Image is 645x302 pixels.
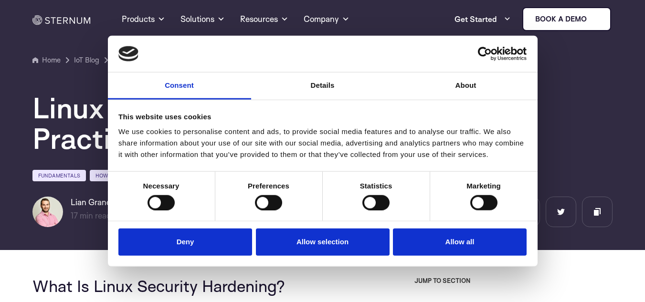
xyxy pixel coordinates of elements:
[143,182,180,190] strong: Necessary
[251,73,394,100] a: Details
[90,170,126,181] a: How Tos
[71,197,144,208] h6: Lian Granot
[256,229,390,256] button: Allow selection
[122,2,165,36] a: Products
[360,182,392,190] strong: Statistics
[393,229,527,256] button: Allow all
[74,54,99,66] a: IoT Blog
[32,197,63,227] img: Lian Granot
[32,276,285,296] span: What Is Linux Security Hardening?
[118,46,138,62] img: logo
[240,2,288,36] a: Resources
[118,229,252,256] button: Deny
[443,47,527,61] a: Usercentrics Cookiebot - opens in a new window
[32,93,605,154] h1: Linux Security Hardening: 19 Best Practices with Linux Commands
[466,182,501,190] strong: Marketing
[32,54,61,66] a: Home
[71,210,78,220] span: 17
[414,277,613,284] h3: JUMP TO SECTION
[118,126,527,160] div: We use cookies to personalise content and ads, to provide social media features and to analyse ou...
[394,73,538,100] a: About
[304,2,349,36] a: Company
[522,7,611,31] a: Book a demo
[248,182,289,190] strong: Preferences
[180,2,225,36] a: Solutions
[591,15,598,23] img: sternum iot
[71,210,116,220] span: min read |
[455,10,511,29] a: Get Started
[32,170,86,181] a: Fundamentals
[118,111,527,123] div: This website uses cookies
[108,73,251,100] a: Consent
